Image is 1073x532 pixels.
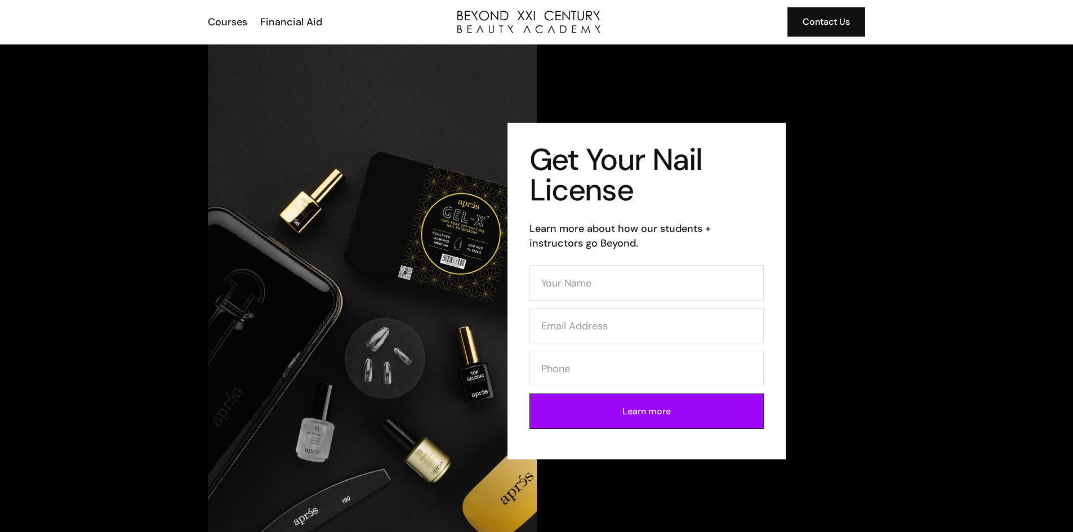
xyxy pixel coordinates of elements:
input: Your Name [529,265,764,301]
input: Phone [529,351,764,386]
div: Contact Us [803,15,850,29]
form: Contact Form (Mani) [529,265,764,429]
a: Financial Aid [253,15,328,29]
input: Learn more [529,394,764,429]
a: Contact Us [787,7,865,37]
h1: Get Your Nail License [529,145,764,205]
div: Courses [208,15,247,29]
a: Courses [201,15,253,29]
h6: Learn more about how our students + instructors go Beyond. [529,221,764,251]
input: Email Address [529,308,764,343]
a: home [457,11,600,33]
div: Financial Aid [260,15,322,29]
